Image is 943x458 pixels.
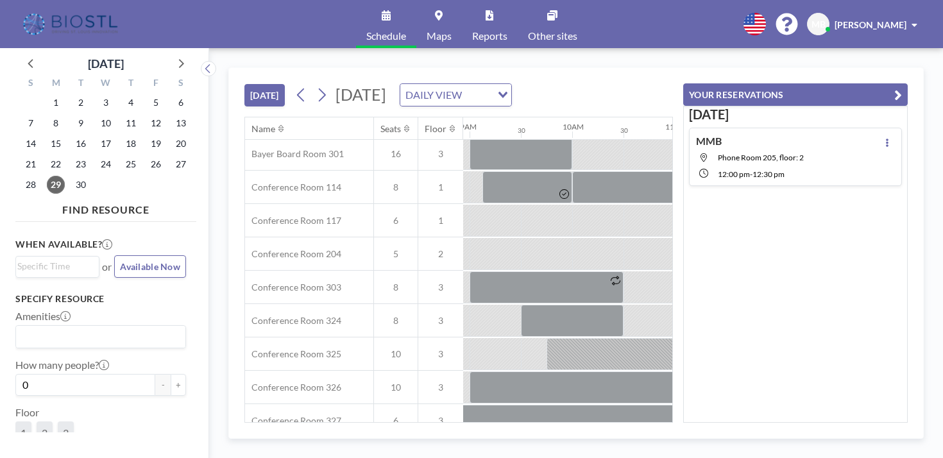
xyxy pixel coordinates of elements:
[374,282,418,293] span: 8
[63,427,69,439] span: 3
[147,114,165,132] span: Friday, September 12, 2025
[245,348,341,360] span: Conference Room 325
[21,12,123,37] img: organization-logo
[245,282,341,293] span: Conference Room 303
[245,315,341,327] span: Conference Room 324
[155,374,171,396] button: -
[72,155,90,173] span: Tuesday, September 23, 2025
[122,114,140,132] span: Thursday, September 11, 2025
[418,215,463,226] span: 1
[97,114,115,132] span: Wednesday, September 10, 2025
[718,169,750,179] span: 12:00 PM
[718,153,804,162] span: Phone Room 205, floor: 2
[122,94,140,112] span: Thursday, September 4, 2025
[97,135,115,153] span: Wednesday, September 17, 2025
[47,114,65,132] span: Monday, September 8, 2025
[374,315,418,327] span: 8
[245,148,344,160] span: Bayer Board Room 301
[72,176,90,194] span: Tuesday, September 30, 2025
[380,123,401,135] div: Seats
[425,123,446,135] div: Floor
[665,122,686,131] div: 11AM
[418,415,463,427] span: 3
[22,114,40,132] span: Sunday, September 7, 2025
[88,55,124,72] div: [DATE]
[245,182,341,193] span: Conference Room 114
[120,261,180,272] span: Available Now
[15,359,109,371] label: How many people?
[97,155,115,173] span: Wednesday, September 24, 2025
[374,415,418,427] span: 6
[143,76,168,92] div: F
[472,31,507,41] span: Reports
[620,126,628,135] div: 30
[374,148,418,160] span: 16
[528,31,577,41] span: Other sites
[44,76,69,92] div: M
[72,135,90,153] span: Tuesday, September 16, 2025
[172,135,190,153] span: Saturday, September 20, 2025
[403,87,464,103] span: DAILY VIEW
[336,85,386,104] span: [DATE]
[427,31,452,41] span: Maps
[418,148,463,160] span: 3
[172,155,190,173] span: Saturday, September 27, 2025
[172,94,190,112] span: Saturday, September 6, 2025
[69,76,94,92] div: T
[97,94,115,112] span: Wednesday, September 3, 2025
[172,114,190,132] span: Saturday, September 13, 2025
[418,382,463,393] span: 3
[696,135,722,148] h4: MMB
[114,255,186,278] button: Available Now
[245,215,341,226] span: Conference Room 117
[22,135,40,153] span: Sunday, September 14, 2025
[518,126,525,135] div: 30
[374,348,418,360] span: 10
[835,19,906,30] span: [PERSON_NAME]
[418,315,463,327] span: 3
[752,169,785,179] span: 12:30 PM
[72,94,90,112] span: Tuesday, September 2, 2025
[374,248,418,260] span: 5
[374,215,418,226] span: 6
[168,76,193,92] div: S
[245,382,341,393] span: Conference Room 326
[42,427,47,439] span: 2
[251,123,275,135] div: Name
[47,94,65,112] span: Monday, September 1, 2025
[15,406,39,419] label: Floor
[466,87,490,103] input: Search for option
[147,94,165,112] span: Friday, September 5, 2025
[21,427,26,439] span: 1
[47,155,65,173] span: Monday, September 22, 2025
[47,135,65,153] span: Monday, September 15, 2025
[147,155,165,173] span: Friday, September 26, 2025
[689,106,902,123] h3: [DATE]
[17,328,178,345] input: Search for option
[22,176,40,194] span: Sunday, September 28, 2025
[22,155,40,173] span: Sunday, September 21, 2025
[72,114,90,132] span: Tuesday, September 9, 2025
[374,182,418,193] span: 8
[122,135,140,153] span: Thursday, September 18, 2025
[102,260,112,273] span: or
[811,19,826,30] span: MB
[245,248,341,260] span: Conference Room 204
[418,348,463,360] span: 3
[94,76,119,92] div: W
[16,257,99,276] div: Search for option
[374,382,418,393] span: 10
[366,31,406,41] span: Schedule
[122,155,140,173] span: Thursday, September 25, 2025
[15,198,196,216] h4: FIND RESOURCE
[15,293,186,305] h3: Specify resource
[750,169,752,179] span: -
[16,326,185,348] div: Search for option
[15,310,71,323] label: Amenities
[147,135,165,153] span: Friday, September 19, 2025
[17,259,92,273] input: Search for option
[118,76,143,92] div: T
[563,122,584,131] div: 10AM
[47,176,65,194] span: Monday, September 29, 2025
[683,83,908,106] button: YOUR RESERVATIONS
